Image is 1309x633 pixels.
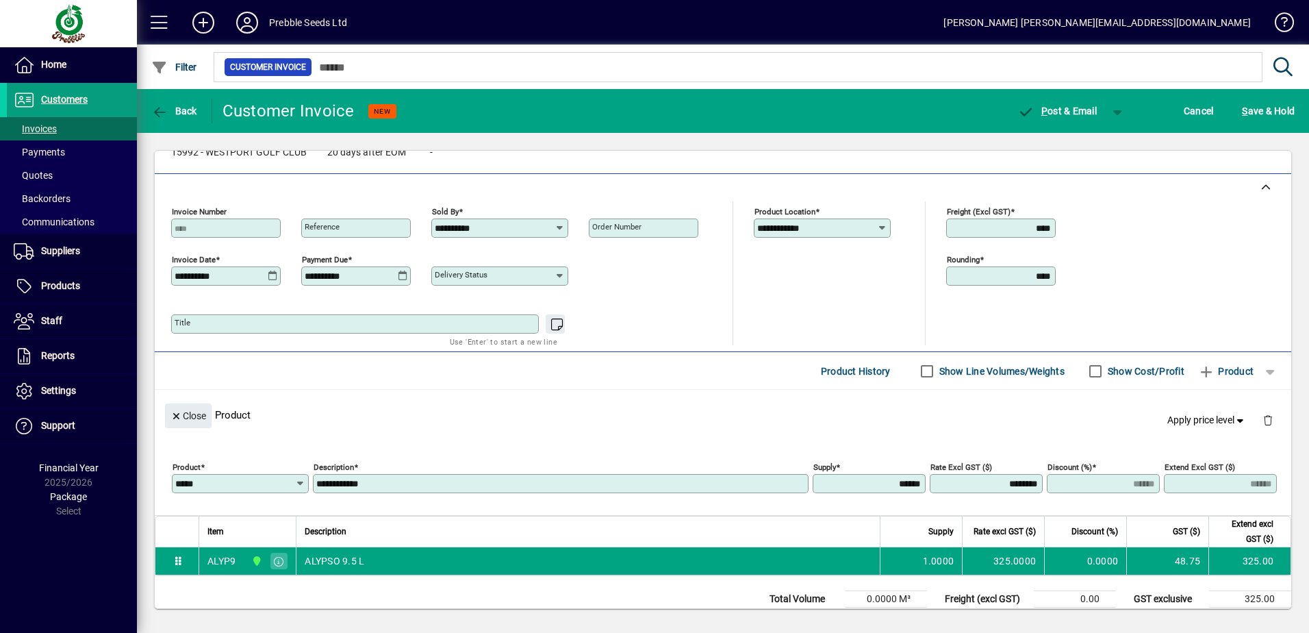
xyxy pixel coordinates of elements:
app-page-header-button: Delete [1251,414,1284,426]
span: Settings [41,385,76,396]
span: Rate excl GST ($) [974,524,1036,539]
span: P [1041,105,1047,116]
span: Cancel [1184,100,1214,122]
div: Customer Invoice [223,100,355,122]
mat-label: Rounding [947,255,980,264]
span: Description [305,524,346,539]
a: Invoices [7,117,137,140]
td: 0.0000 [1044,547,1126,575]
button: Profile [225,10,269,35]
span: NEW [374,107,391,116]
span: Home [41,59,66,70]
span: Product History [821,360,891,382]
mat-label: Invoice number [172,207,227,216]
a: Quotes [7,164,137,187]
td: 325.00 [1209,591,1291,608]
span: Apply price level [1167,413,1247,427]
button: Close [165,404,212,428]
span: Close [170,405,206,427]
td: GST [1127,608,1209,624]
span: - [430,147,433,158]
mat-label: Reference [305,222,340,232]
span: Customer Invoice [230,60,306,74]
span: 15992 - WESTPORT GOLF CLUB [171,147,307,158]
span: Product [1198,360,1254,382]
button: Delete [1251,404,1284,436]
mat-label: Extend excl GST ($) [1165,462,1235,472]
a: Settings [7,374,137,408]
span: Package [50,491,87,502]
a: Knowledge Base [1264,3,1292,47]
button: Save & Hold [1238,99,1298,123]
td: 0.00 [1034,608,1116,624]
span: Financial Year [39,462,99,473]
span: CHRISTCHURCH [248,554,264,569]
a: Payments [7,140,137,164]
a: Home [7,48,137,82]
span: Item [207,524,224,539]
mat-label: Title [175,318,190,327]
span: Communications [14,216,94,227]
a: Suppliers [7,234,137,269]
button: Filter [148,55,201,79]
span: Backorders [14,193,71,204]
mat-label: Product [173,462,201,472]
app-page-header-button: Close [162,409,215,421]
td: GST exclusive [1127,591,1209,608]
span: ALYPSO 9.5 L [305,554,364,568]
button: Post & Email [1011,99,1104,123]
td: 325.00 [1208,547,1291,575]
mat-label: Supply [813,462,836,472]
mat-label: Product location [754,207,815,216]
span: Staff [41,315,62,326]
label: Show Line Volumes/Weights [937,364,1065,378]
button: Cancel [1180,99,1217,123]
span: 1.0000 [923,554,954,568]
mat-label: Description [314,462,354,472]
mat-label: Payment due [302,255,348,264]
div: Prebble Seeds Ltd [269,12,347,34]
label: Show Cost/Profit [1105,364,1184,378]
span: Back [151,105,197,116]
mat-hint: Use 'Enter' to start a new line [450,334,557,349]
a: Reports [7,339,137,373]
mat-label: Sold by [432,207,459,216]
span: 20 days after EOM [327,147,406,158]
span: GST ($) [1173,524,1200,539]
span: ave & Hold [1242,100,1295,122]
span: ost & Email [1017,105,1097,116]
span: Quotes [14,170,53,181]
span: Support [41,420,75,431]
span: Supply [928,524,954,539]
span: Products [41,280,80,291]
button: Add [181,10,225,35]
td: Total Volume [763,591,845,608]
mat-label: Discount (%) [1047,462,1092,472]
div: [PERSON_NAME] [PERSON_NAME][EMAIL_ADDRESS][DOMAIN_NAME] [943,12,1251,34]
a: Support [7,409,137,443]
span: Reports [41,350,75,361]
td: 0.00 [1034,591,1116,608]
div: Product [155,390,1291,440]
mat-label: Order number [592,222,641,232]
app-page-header-button: Back [137,99,212,123]
td: 12.0000 Kg [845,608,927,624]
td: Rounding [938,608,1034,624]
span: Suppliers [41,245,80,256]
td: 0.0000 M³ [845,591,927,608]
a: Backorders [7,187,137,210]
mat-label: Delivery status [435,270,487,280]
mat-label: Invoice date [172,255,216,264]
div: 325.0000 [971,554,1036,568]
span: Payments [14,147,65,158]
button: Add product line item [1191,359,1260,384]
div: ALYP9 [207,554,236,568]
mat-label: Freight (excl GST) [947,207,1011,216]
a: Staff [7,304,137,338]
span: Discount (%) [1071,524,1118,539]
a: Products [7,269,137,303]
button: Product History [815,359,896,384]
td: 48.75 [1126,547,1208,575]
span: Extend excl GST ($) [1217,517,1273,547]
td: Total Weight [763,608,845,624]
